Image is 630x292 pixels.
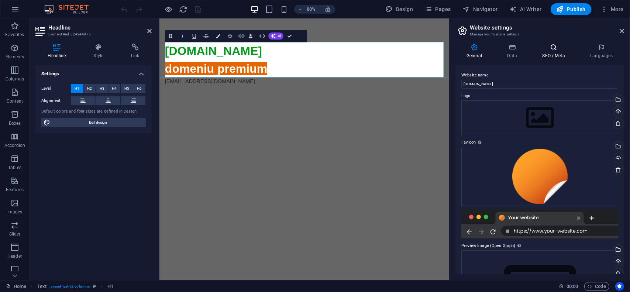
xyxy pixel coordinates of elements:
button: Design [383,3,416,15]
button: Pages [422,3,454,15]
h2: Website settings [470,24,624,31]
button: AI Writer [507,3,545,15]
span: AI [278,34,281,38]
h6: Session time [559,282,578,291]
span: H3 [100,84,104,93]
button: Icons [224,30,235,42]
button: Colors [212,30,223,42]
button: H1 [71,84,83,93]
button: Link [236,30,247,42]
span: Navigator [463,6,498,13]
button: Edit design [41,118,146,127]
button: 80% [294,5,320,14]
span: H2 [87,84,92,93]
h4: Headline [35,44,81,59]
span: AI Writer [510,6,542,13]
i: On resize automatically adjust zoom level to fit chosen device. [324,6,331,13]
button: H3 [96,84,108,93]
button: Publish [551,3,592,15]
span: Publish [557,6,586,13]
button: HTML [257,30,268,42]
span: : [572,284,573,289]
button: H6 [133,84,145,93]
div: Default colors and font sizes are defined in Design. [41,109,146,115]
span: [DOMAIN_NAME] [7,32,128,49]
span: . preset-text-v2-columns [49,282,90,291]
label: Favicon [461,138,618,147]
button: Data Bindings [248,30,256,42]
h3: Manage your website settings [470,31,609,38]
button: Navigator [460,3,501,15]
p: Slider [9,231,21,237]
h4: Data [496,44,531,59]
p: Images [7,209,23,215]
label: Level [41,84,71,93]
span: Design [386,6,413,13]
button: Bold (Ctrl+B) [165,30,176,42]
div: Design (Ctrl+Alt+Y) [383,3,416,15]
h4: Languages [579,44,624,59]
h4: General [455,44,496,59]
span: Click to select. Double-click to edit [37,282,47,291]
h2: Headline [48,24,152,31]
button: AI [268,32,283,39]
i: This element is a customizable preset [93,284,96,288]
span: Code [588,282,606,291]
p: Features [6,187,24,193]
button: Click here to leave preview mode and continue editing [164,5,173,14]
p: Favorites [5,32,24,38]
span: H4 [112,84,117,93]
p: Content [7,98,23,104]
nav: breadcrumb [37,282,114,291]
span: domeniu premium [7,55,135,71]
button: Code [584,282,609,291]
button: H2 [83,84,96,93]
span: Click to select. Double-click to edit [107,282,113,291]
button: H4 [109,84,121,93]
p: Tables [8,165,21,171]
h4: Settings [35,65,152,78]
h3: Element #ed-824344875 [48,31,137,38]
p: Columns [6,76,24,82]
label: Alignment [41,96,71,105]
h4: Link [119,44,152,59]
button: Underline (Ctrl+U) [189,30,200,42]
h4: SEO / Meta [531,44,579,59]
p: Header [7,253,22,259]
button: reload [179,5,188,14]
span: Edit design [52,118,144,127]
span: 00 00 [567,282,578,291]
span: H6 [137,84,142,93]
button: More [598,3,627,15]
label: Logo [461,92,618,100]
button: Strikethrough [200,30,211,42]
img: Editor Logo [42,5,98,14]
a: Click to cancel selection. Double-click to open Pages [6,282,26,291]
i: Reload page [179,5,188,14]
p: Accordion [4,142,25,148]
label: Preview Image (Open Graph) [461,241,618,250]
h4: Style [81,44,119,59]
div: orange-lAlABiWNb_rrWV6UxerbZg-DJYIOX0Z0N2_M4GIwNJ24w-YblG-AOhDtxDqTdK_GTGwA.png [461,147,618,206]
button: Usercentrics [615,282,624,291]
button: Confirm (Ctrl+⏎) [284,30,295,42]
p: Boxes [9,120,21,126]
input: Name... [461,80,618,89]
span: H5 [124,84,129,93]
label: Website name [461,71,618,80]
p: Elements [6,54,24,60]
span: Pages [425,6,451,13]
span: More [600,6,624,13]
button: Italic (Ctrl+I) [177,30,188,42]
span: H1 [75,84,79,93]
div: Select files from the file manager, stock photos, or upload file(s) [461,100,618,135]
h6: 80% [305,5,317,14]
button: H5 [121,84,133,93]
